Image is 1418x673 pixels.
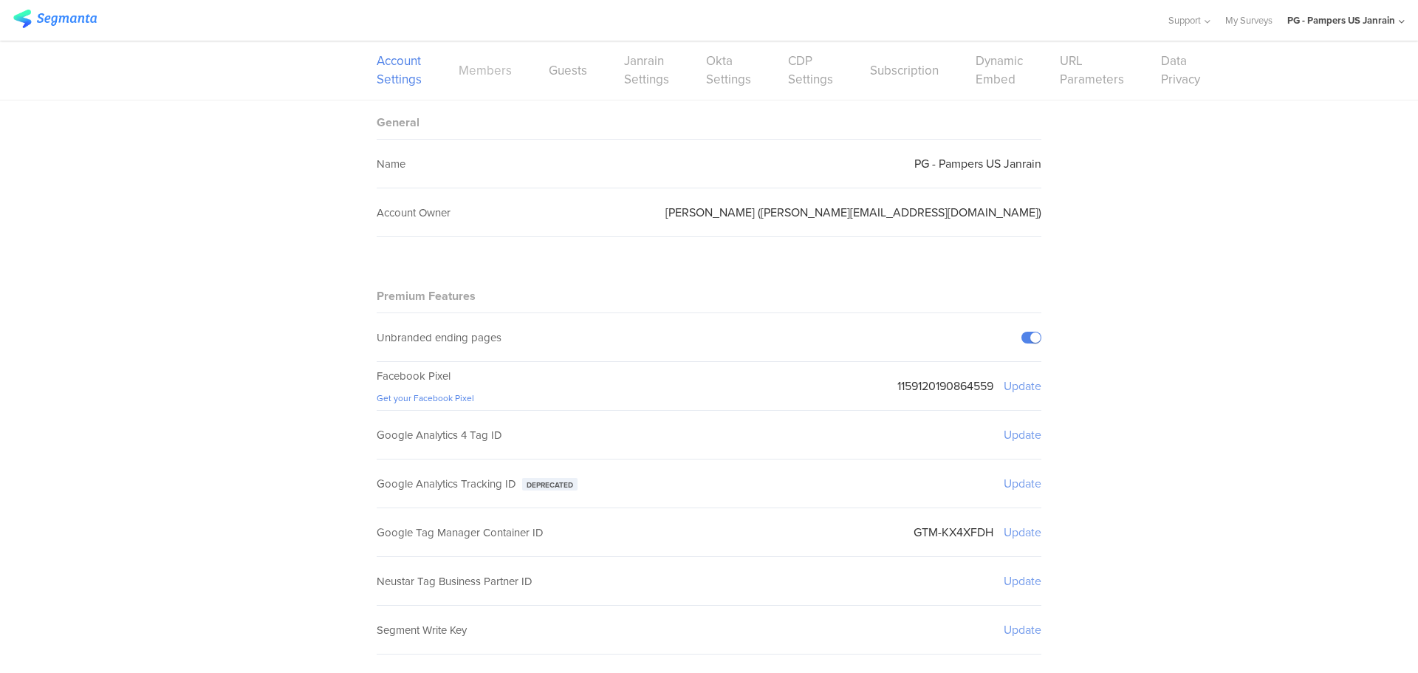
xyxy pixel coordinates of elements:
[522,478,578,491] div: Deprecated
[377,476,516,492] span: Google Analytics Tracking ID
[13,10,97,28] img: segmanta logo
[788,52,833,89] a: CDP Settings
[706,52,751,89] a: Okta Settings
[377,392,474,405] a: Get your Facebook Pixel
[1004,378,1041,394] sg-setting-edit-trigger: Update
[377,622,467,638] span: Segment Write Key
[377,156,405,172] sg-field-title: Name
[1004,621,1041,638] sg-setting-edit-trigger: Update
[377,329,501,346] div: Unbranded ending pages
[1004,524,1041,541] sg-setting-edit-trigger: Update
[976,52,1023,89] a: Dynamic Embed
[1287,13,1395,27] div: PG - Pampers US Janrain
[377,573,532,590] span: Neustar Tag Business Partner ID
[1004,426,1041,443] sg-setting-edit-trigger: Update
[1168,13,1201,27] span: Support
[1161,52,1200,89] a: Data Privacy
[1004,475,1041,492] sg-setting-edit-trigger: Update
[624,52,669,89] a: Janrain Settings
[870,61,939,80] a: Subscription
[377,368,451,384] span: Facebook Pixel
[914,155,1041,172] sg-setting-value: PG - Pampers US Janrain
[897,378,993,394] sg-setting-value: 1159120190864559
[377,525,544,541] span: Google Tag Manager Container ID
[459,61,512,80] a: Members
[1004,573,1041,590] sg-setting-edit-trigger: Update
[914,524,993,541] sg-setting-value: GTM-KX4XFDH
[665,204,1041,221] sg-setting-value: [PERSON_NAME] ([PERSON_NAME][EMAIL_ADDRESS][DOMAIN_NAME])
[549,61,587,80] a: Guests
[377,427,502,443] span: Google Analytics 4 Tag ID
[377,287,476,304] sg-block-title: Premium Features
[377,114,419,131] sg-block-title: General
[1060,52,1124,89] a: URL Parameters
[377,205,451,221] sg-field-title: Account Owner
